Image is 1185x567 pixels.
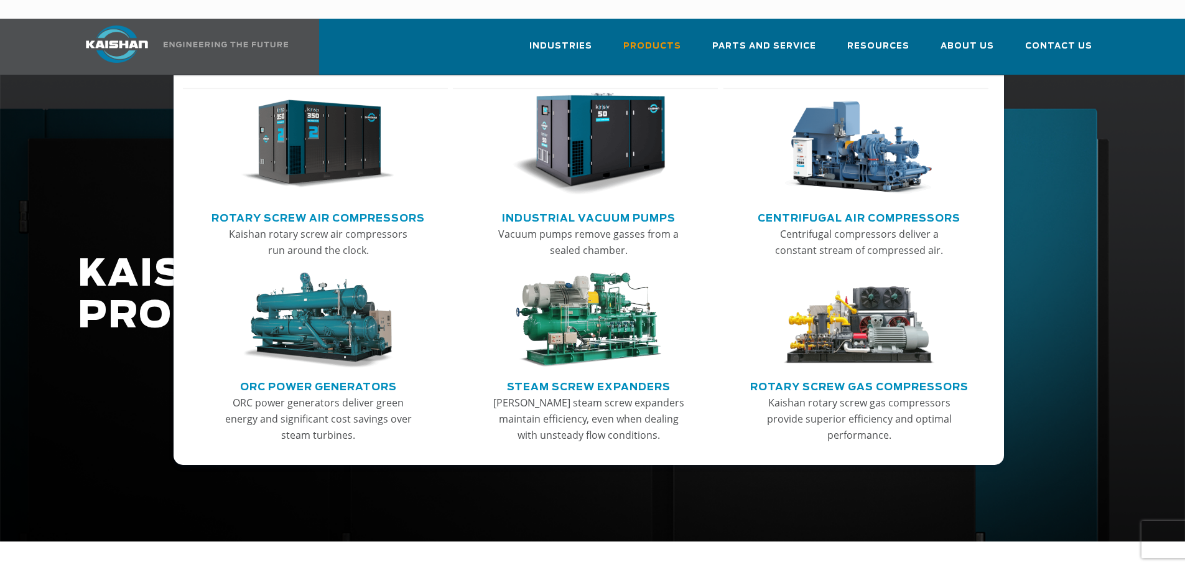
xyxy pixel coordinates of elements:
a: Products [623,30,681,72]
a: ORC Power Generators [240,376,397,395]
span: About Us [941,39,994,54]
p: Vacuum pumps remove gasses from a sealed chamber. [491,226,685,258]
a: Parts and Service [712,30,816,72]
span: Products [623,39,681,54]
img: thumb-Steam-Screw-Expanders [512,273,665,368]
span: Contact Us [1025,39,1092,54]
p: [PERSON_NAME] steam screw expanders maintain efficiency, even when dealing with unsteady flow con... [491,395,685,443]
span: Resources [847,39,909,54]
img: thumb-Centrifugal-Air-Compressors [783,93,936,196]
img: thumb-ORC-Power-Generators [241,273,394,368]
p: ORC power generators deliver green energy and significant cost savings over steam turbines. [221,395,416,443]
p: Centrifugal compressors deliver a constant stream of compressed air. [762,226,956,258]
img: thumb-Rotary-Screw-Gas-Compressors [783,273,936,368]
a: Contact Us [1025,30,1092,72]
a: Industries [529,30,592,72]
span: Industries [529,39,592,54]
img: kaishan logo [70,26,164,63]
a: Steam Screw Expanders [507,376,671,395]
a: Centrifugal Air Compressors [758,207,960,226]
a: Kaishan USA [70,19,290,75]
span: Parts and Service [712,39,816,54]
a: Industrial Vacuum Pumps [502,207,676,226]
img: thumb-Industrial-Vacuum-Pumps [512,93,665,196]
p: Kaishan rotary screw air compressors run around the clock. [221,226,416,258]
a: Resources [847,30,909,72]
img: thumb-Rotary-Screw-Air-Compressors [241,93,394,196]
h1: KAISHAN PRODUCTS [78,254,934,337]
a: Rotary Screw Air Compressors [211,207,425,226]
p: Kaishan rotary screw gas compressors provide superior efficiency and optimal performance. [762,395,956,443]
a: About Us [941,30,994,72]
img: Engineering the future [164,42,288,47]
a: Rotary Screw Gas Compressors [750,376,969,395]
